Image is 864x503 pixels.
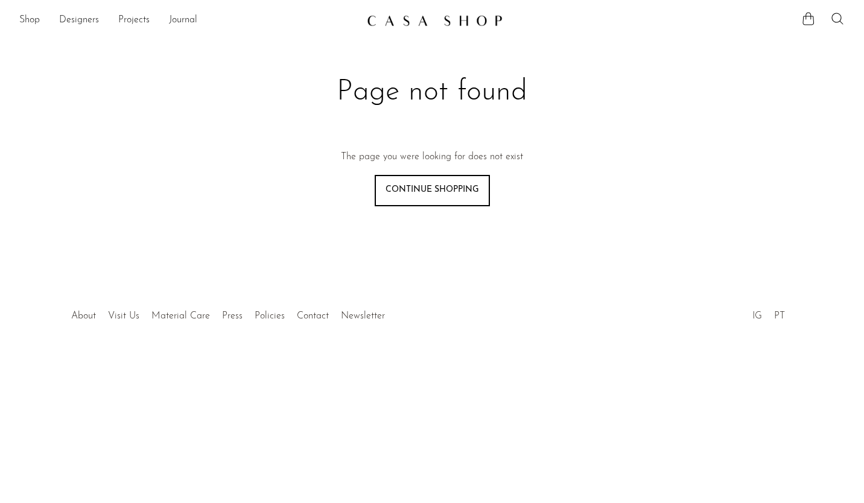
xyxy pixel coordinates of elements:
a: Journal [169,13,197,28]
a: Policies [255,311,285,321]
ul: Quick links [65,302,391,324]
a: Designers [59,13,99,28]
a: Continue shopping [375,175,490,206]
a: IG [752,311,762,321]
a: Shop [19,13,40,28]
p: The page you were looking for does not exist [341,150,523,165]
a: Contact [297,311,329,321]
h1: Page not found [240,74,624,111]
a: Projects [118,13,150,28]
nav: Desktop navigation [19,10,357,31]
a: Press [222,311,243,321]
ul: Social Medias [746,302,791,324]
ul: NEW HEADER MENU [19,10,357,31]
a: PT [774,311,785,321]
a: Material Care [151,311,210,321]
a: Visit Us [108,311,139,321]
a: About [71,311,96,321]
